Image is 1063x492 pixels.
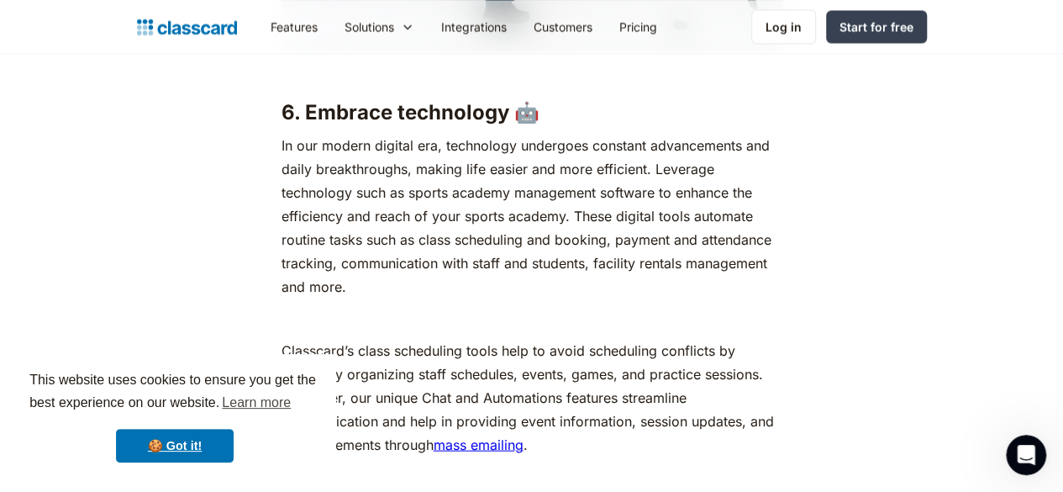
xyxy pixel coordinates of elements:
iframe: Intercom live chat [1006,435,1046,475]
div: Log in [766,18,802,35]
p: ‍ [282,59,782,82]
a: dismiss cookie message [116,429,234,463]
p: ‍ [282,464,782,488]
a: home [137,15,237,39]
div: Solutions [345,18,394,35]
a: Pricing [606,8,671,45]
div: cookieconsent [13,354,336,479]
p: Classcard’s class scheduling tools help to avoid scheduling conflicts by efficiently organizing s... [282,338,782,456]
span: This website uses cookies to ensure you get the best experience on our website. [29,370,320,415]
a: Log in [751,9,816,44]
p: ‍ [282,306,782,330]
p: In our modern digital era, technology undergoes constant advancements and daily breakthroughs, ma... [282,133,782,298]
h3: 6. Embrace technology 🤖 [282,99,782,124]
a: Integrations [428,8,520,45]
a: Start for free [826,10,927,43]
div: Start for free [839,18,913,35]
a: learn more about cookies [219,390,293,415]
a: Features [257,8,331,45]
a: Customers [520,8,606,45]
a: mass emailing [434,436,524,452]
div: Solutions [331,8,428,45]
